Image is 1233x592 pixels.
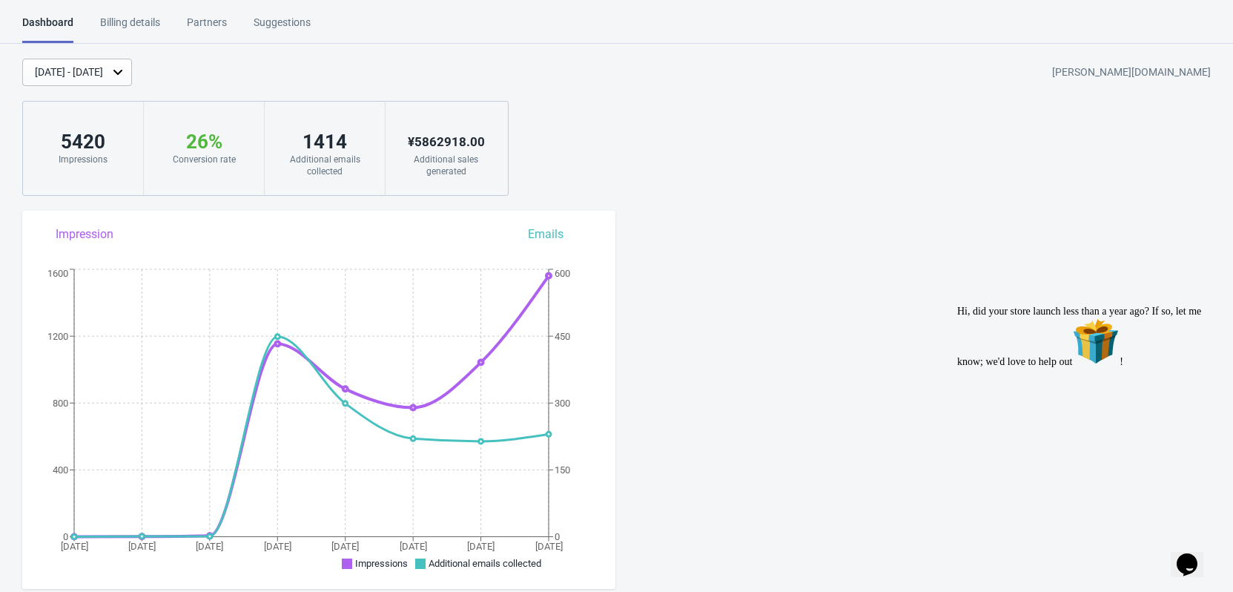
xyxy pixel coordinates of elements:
[159,130,249,154] div: 26 %
[280,154,370,177] div: Additional emails collected
[280,130,370,154] div: 1414
[331,541,359,552] tspan: [DATE]
[555,398,570,409] tspan: 300
[555,464,570,476] tspan: 150
[196,541,223,552] tspan: [DATE]
[1052,59,1211,86] div: [PERSON_NAME][DOMAIN_NAME]
[555,268,570,279] tspan: 600
[47,268,68,279] tspan: 1600
[128,541,156,552] tspan: [DATE]
[400,154,492,177] div: Additional sales generated
[38,154,128,165] div: Impressions
[535,541,563,552] tspan: [DATE]
[121,18,168,65] img: :gift:
[100,15,160,41] div: Billing details
[47,331,68,342] tspan: 1200
[555,331,570,342] tspan: 450
[53,464,68,476] tspan: 400
[63,531,68,542] tspan: 0
[53,398,68,409] tspan: 800
[355,558,408,569] span: Impressions
[6,6,250,68] span: Hi, did your store launch less than a year ago? If so, let me know; we'd love to help out !
[400,130,492,154] div: ¥ 5862918.00
[6,6,273,68] div: Hi, did your store launch less than a year ago? If so, let me know; we'd love to help out🎁!
[467,541,495,552] tspan: [DATE]
[1171,533,1218,577] iframe: chat widget
[35,65,103,80] div: [DATE] - [DATE]
[22,15,73,43] div: Dashboard
[951,300,1218,525] iframe: chat widget
[38,130,128,154] div: 5420
[555,531,560,542] tspan: 0
[254,15,311,41] div: Suggestions
[400,541,427,552] tspan: [DATE]
[61,541,88,552] tspan: [DATE]
[429,558,541,569] span: Additional emails collected
[187,15,227,41] div: Partners
[159,154,249,165] div: Conversion rate
[264,541,291,552] tspan: [DATE]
